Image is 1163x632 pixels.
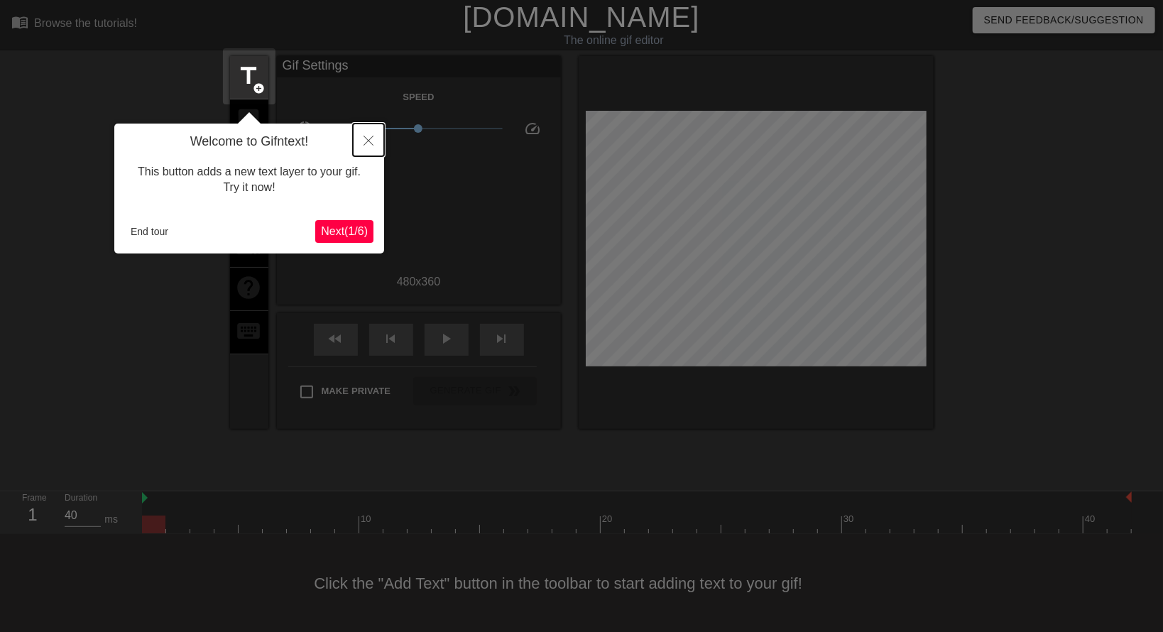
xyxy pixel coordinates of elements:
div: This button adds a new text layer to your gif. Try it now! [125,150,373,210]
h4: Welcome to Gifntext! [125,134,373,150]
span: Next ( 1 / 6 ) [321,225,368,237]
button: Next [315,220,373,243]
button: Close [353,124,384,156]
button: End tour [125,221,174,242]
